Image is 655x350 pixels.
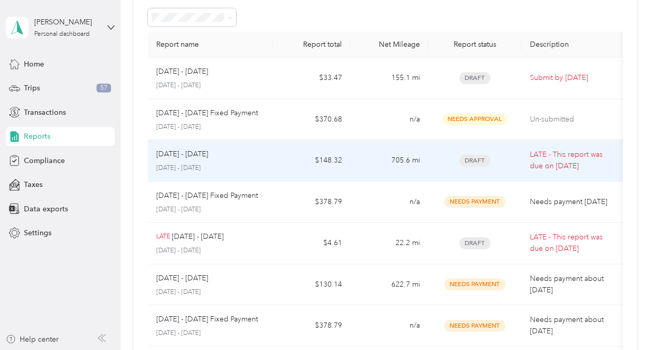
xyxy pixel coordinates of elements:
[272,32,350,58] th: Report total
[350,140,428,182] td: 705.6 mi
[444,196,506,208] span: Needs Payment
[350,182,428,223] td: n/a
[530,314,617,337] p: Needs payment about [DATE]
[272,305,350,347] td: $378.79
[34,31,90,37] div: Personal dashboard
[442,113,508,125] span: Needs Approval
[530,196,617,208] p: Needs payment [DATE]
[24,107,66,118] span: Transactions
[6,334,59,345] button: Help center
[436,40,513,49] div: Report status
[156,288,264,297] p: [DATE] - [DATE]
[97,84,111,93] span: 57
[156,66,208,77] p: [DATE] - [DATE]
[530,72,617,84] p: Submit by [DATE]
[34,17,99,28] div: [PERSON_NAME]
[350,264,428,306] td: 622.7 mi
[272,223,350,264] td: $4.61
[172,231,224,243] p: [DATE] - [DATE]
[597,292,655,350] iframe: Everlance-gr Chat Button Frame
[444,278,506,290] span: Needs Payment
[522,32,625,58] th: Description
[272,58,350,99] td: $33.47
[530,149,617,172] p: LATE - This report was due on [DATE]
[272,264,350,306] td: $130.14
[272,99,350,141] td: $370.68
[156,205,264,214] p: [DATE] - [DATE]
[156,232,170,241] p: LATE
[530,232,617,254] p: LATE - This report was due on [DATE]
[156,81,264,90] p: [DATE] - [DATE]
[459,155,490,167] span: Draft
[350,58,428,99] td: 155.1 mi
[24,155,65,166] span: Compliance
[156,164,264,173] p: [DATE] - [DATE]
[24,83,40,93] span: Trips
[156,314,258,325] p: [DATE] - [DATE] Fixed Payment
[148,32,272,58] th: Report name
[350,32,428,58] th: Net Mileage
[24,179,43,190] span: Taxes
[350,99,428,141] td: n/a
[459,72,490,84] span: Draft
[444,320,506,332] span: Needs Payment
[24,204,68,214] span: Data exports
[272,140,350,182] td: $148.32
[156,149,208,160] p: [DATE] - [DATE]
[530,273,617,296] p: Needs payment about [DATE]
[459,237,490,249] span: Draft
[156,246,264,255] p: [DATE] - [DATE]
[24,131,50,142] span: Reports
[24,59,44,70] span: Home
[272,182,350,223] td: $378.79
[156,123,264,132] p: [DATE] - [DATE]
[156,107,258,119] p: [DATE] - [DATE] Fixed Payment
[530,114,617,125] p: Un-submitted
[156,273,208,284] p: [DATE] - [DATE]
[156,329,264,338] p: [DATE] - [DATE]
[156,190,258,201] p: [DATE] - [DATE] Fixed Payment
[350,223,428,264] td: 22.2 mi
[24,227,51,238] span: Settings
[350,305,428,347] td: n/a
